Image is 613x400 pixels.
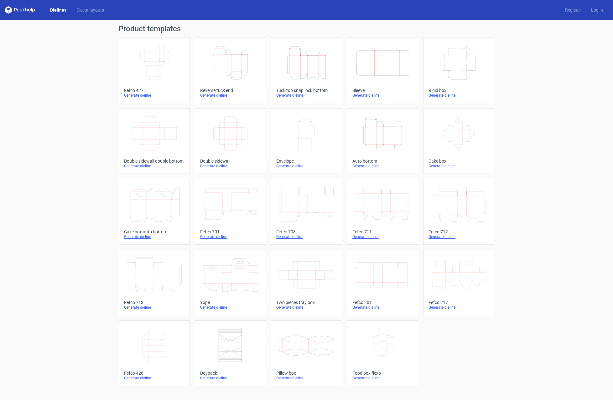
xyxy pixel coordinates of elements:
[429,234,489,239] div: Generate dieline
[352,300,413,305] div: Fefco 201
[586,7,608,13] a: Log in
[347,250,418,315] a: Fefco 201Generate dieline
[124,164,184,169] div: Generate dieline
[423,179,494,245] a: Fefco 712Generate dieline
[271,38,342,103] a: Tuck top snap lock bottomGenerate dieline
[352,93,413,98] div: Generate dieline
[352,88,413,93] div: Sleeve
[124,305,184,310] div: Generate dieline
[200,229,261,234] div: Fefco 701
[352,164,413,169] div: Generate dieline
[347,320,418,386] a: Food box flexoGenerate dieline
[271,179,342,245] a: Fefco 703Generate dieline
[271,108,342,174] a: EnvelopeGenerate dieline
[200,234,261,239] div: Generate dieline
[352,371,413,376] div: Food box flexo
[276,164,337,169] div: Generate dieline
[429,300,489,305] div: Fefco 217
[347,179,418,245] a: Fefco 711Generate dieline
[276,159,337,164] div: Envelope
[352,305,413,310] div: Generate dieline
[276,88,337,93] div: Tuck top snap lock bottom
[429,229,489,234] div: Fefco 712
[347,108,418,174] a: Auto bottomGenerate dieline
[276,229,337,234] div: Fefco 703
[200,164,261,169] div: Generate dieline
[195,320,266,386] a: DoypackGenerate dieline
[200,305,261,310] div: Generate dieline
[45,7,71,13] a: Dielines
[200,376,261,381] div: Generate dieline
[423,38,494,103] a: Rigid boxGenerate dieline
[124,229,184,234] div: Cake box auto bottom
[276,93,337,98] div: Generate dieline
[276,371,337,376] div: Pillow box
[195,108,266,174] a: Double sidewallGenerate dieline
[119,38,190,103] a: Fefco 427Generate dieline
[124,371,184,376] div: Fefco 426
[124,88,184,93] div: Fefco 427
[352,376,413,381] div: Generate dieline
[423,250,494,315] a: Fefco 217Generate dieline
[352,159,413,164] div: Auto bottom
[195,250,266,315] a: YopeGenerate dieline
[119,25,495,33] h1: Product templates
[195,38,266,103] a: Reverse tuck endGenerate dieline
[429,93,489,98] div: Generate dieline
[119,320,190,386] a: Fefco 426Generate dieline
[200,371,261,376] div: Doypack
[352,229,413,234] div: Fefco 711
[200,93,261,98] div: Generate dieline
[124,234,184,239] div: Generate dieline
[429,159,489,164] div: Cake box
[124,159,184,164] div: Double sidewall double bottom
[119,179,190,245] a: Cake box auto bottomGenerate dieline
[119,250,190,315] a: Fefco 713Generate dieline
[276,376,337,381] div: Generate dieline
[71,7,109,13] a: Diecut layouts
[429,88,489,93] div: Rigid box
[195,179,266,245] a: Fefco 701Generate dieline
[347,38,418,103] a: SleeveGenerate dieline
[124,300,184,305] div: Fefco 713
[200,159,261,164] div: Double sidewall
[276,300,337,305] div: Two pieces tray box
[429,164,489,169] div: Generate dieline
[276,305,337,310] div: Generate dieline
[423,108,494,174] a: Cake boxGenerate dieline
[200,300,261,305] div: Yope
[124,376,184,381] div: Generate dieline
[560,7,586,13] a: Register
[276,234,337,239] div: Generate dieline
[352,234,413,239] div: Generate dieline
[429,305,489,310] div: Generate dieline
[200,88,261,93] div: Reverse tuck end
[271,320,342,386] a: Pillow boxGenerate dieline
[271,250,342,315] a: Two pieces tray boxGenerate dieline
[124,93,184,98] div: Generate dieline
[119,108,190,174] a: Double sidewall double bottomGenerate dieline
